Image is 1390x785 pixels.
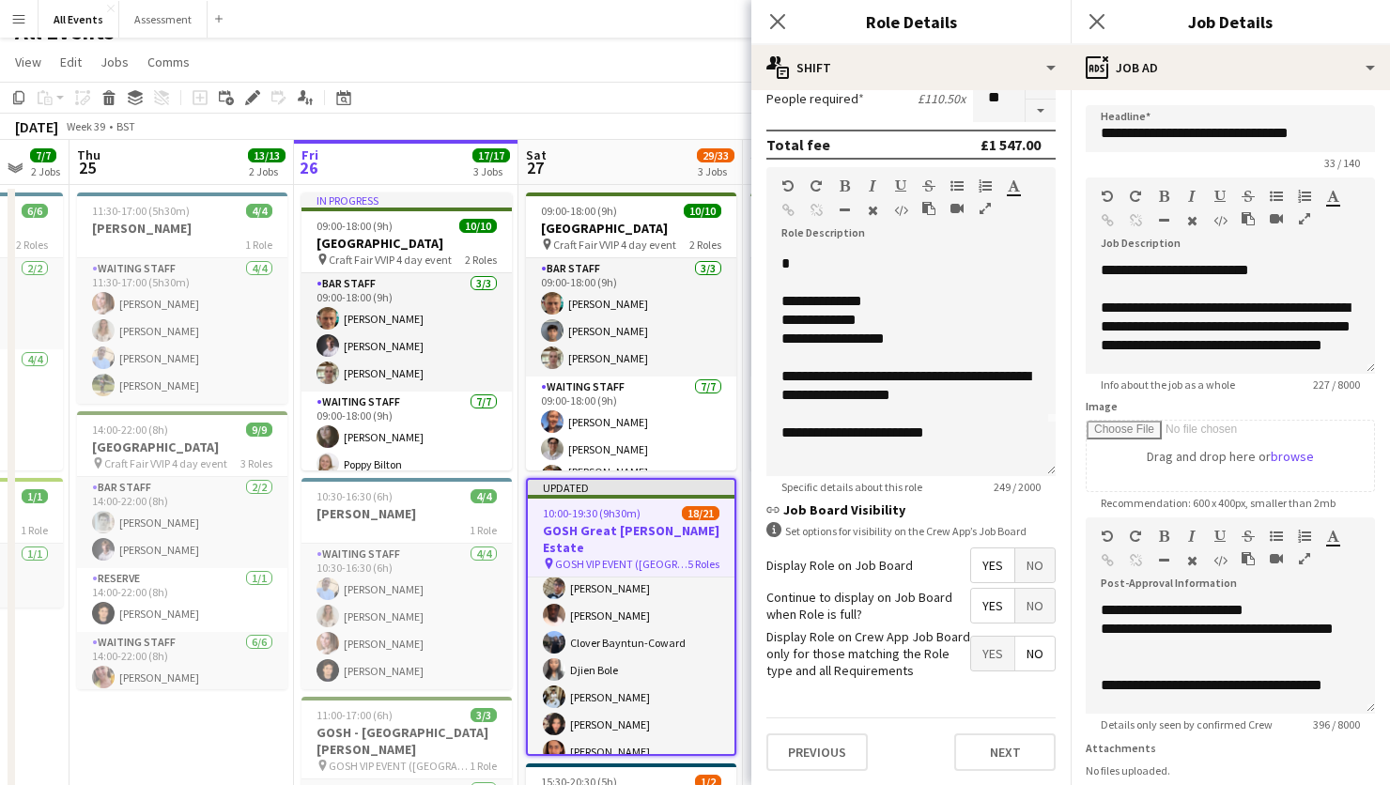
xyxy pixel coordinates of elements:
[1185,189,1198,204] button: Italic
[329,759,470,773] span: GOSH VIP EVENT ([GEOGRAPHIC_DATA][PERSON_NAME])
[77,568,287,632] app-card-role: Reserve1/114:00-22:00 (8h)[PERSON_NAME]
[470,523,497,537] span: 1 Role
[301,273,512,392] app-card-role: Bar Staff3/309:00-18:00 (9h)[PERSON_NAME][PERSON_NAME][PERSON_NAME]
[1242,189,1255,204] button: Strikethrough
[866,178,879,193] button: Italic
[22,489,48,503] span: 1/1
[301,192,512,208] div: In progress
[1309,156,1375,170] span: 33 / 140
[77,220,287,237] h3: [PERSON_NAME]
[766,589,970,623] label: Continue to display on Job Board when Role is full?
[526,377,736,609] app-card-role: Waiting Staff7/709:00-18:00 (9h)[PERSON_NAME][PERSON_NAME][PERSON_NAME] ([PERSON_NAME]
[689,238,721,252] span: 2 Roles
[1270,529,1283,544] button: Unordered List
[950,201,964,216] button: Insert video
[471,489,497,503] span: 4/4
[526,192,736,470] app-job-card: 09:00-18:00 (9h)10/10[GEOGRAPHIC_DATA] Craft Fair VVIP 4 day event2 RolesBar Staff3/309:00-18:00 ...
[249,164,285,178] div: 2 Jobs
[245,238,272,252] span: 1 Role
[894,178,907,193] button: Underline
[1326,189,1339,204] button: Text Color
[748,157,773,178] span: 28
[555,557,687,571] span: GOSH VIP EVENT ([GEOGRAPHIC_DATA][PERSON_NAME])
[1270,189,1283,204] button: Unordered List
[526,146,547,163] span: Sat
[750,192,961,470] app-job-card: 09:00-18:00 (9h)10/11[GEOGRAPHIC_DATA] Craft Fair VVIP 4 day event3 RolesBar Staff3/309:00-18:00 ...
[471,708,497,722] span: 3/3
[472,148,510,162] span: 17/17
[979,201,992,216] button: Fullscreen
[301,724,512,758] h3: GOSH - [GEOGRAPHIC_DATA][PERSON_NAME]
[77,258,287,404] app-card-role: Waiting Staff4/411:30-17:00 (5h30m)[PERSON_NAME][PERSON_NAME][PERSON_NAME][PERSON_NAME]
[979,480,1056,494] span: 249 / 2000
[1242,211,1255,226] button: Paste as plain text
[766,480,937,494] span: Specific details about this role
[317,219,393,233] span: 09:00-18:00 (9h)
[954,733,1056,771] button: Next
[317,489,393,503] span: 10:30-16:30 (6h)
[77,411,287,689] app-job-card: 14:00-22:00 (8h)9/9[GEOGRAPHIC_DATA] Craft Fair VVIP 4 day event3 RolesBar Staff2/214:00-22:00 (8...
[246,423,272,437] span: 9/9
[246,204,272,218] span: 4/4
[1213,553,1227,568] button: HTML Code
[53,50,89,74] a: Edit
[697,148,734,162] span: 29/33
[950,178,964,193] button: Unordered List
[248,148,286,162] span: 13/13
[92,423,168,437] span: 14:00-22:00 (8h)
[16,238,48,252] span: 2 Roles
[1242,551,1255,566] button: Paste as plain text
[1086,741,1156,755] label: Attachments
[922,178,935,193] button: Strikethrough
[1086,763,1375,777] div: No files uploaded.
[100,54,129,70] span: Jobs
[329,253,452,267] span: Craft Fair VVIP 4 day event
[240,456,272,470] span: 3 Roles
[1101,189,1114,204] button: Undo
[1213,213,1227,228] button: HTML Code
[77,192,287,404] div: 11:30-17:00 (5h30m)4/4[PERSON_NAME]1 RoleWaiting Staff4/411:30-17:00 (5h30m)[PERSON_NAME][PERSON_...
[119,1,208,38] button: Assessment
[1071,9,1390,34] h3: Job Details
[31,164,60,178] div: 2 Jobs
[77,439,287,455] h3: [GEOGRAPHIC_DATA]
[766,135,830,154] div: Total fee
[1298,377,1375,392] span: 227 / 8000
[766,628,970,680] label: Display Role on Crew App Job Board only for those matching the Role type and all Requirements
[30,148,56,162] span: 7/7
[750,440,961,673] app-card-role: Waiting Staff7/709:00-18:00 (9h)
[299,157,318,178] span: 26
[77,146,100,163] span: Thu
[1015,589,1055,623] span: No
[1298,551,1311,566] button: Fullscreen
[684,204,721,218] span: 10/10
[971,637,1014,670] span: Yes
[77,477,287,568] app-card-role: Bar Staff2/214:00-22:00 (8h)[PERSON_NAME][PERSON_NAME]
[116,119,135,133] div: BST
[301,544,512,689] app-card-role: Waiting Staff4/410:30-16:30 (6h)[PERSON_NAME][PERSON_NAME][PERSON_NAME][PERSON_NAME]
[301,478,512,689] div: 10:30-16:30 (6h)4/4[PERSON_NAME]1 RoleWaiting Staff4/410:30-16:30 (6h)[PERSON_NAME][PERSON_NAME][...
[301,235,512,252] h3: [GEOGRAPHIC_DATA]
[781,178,795,193] button: Undo
[526,478,736,756] app-job-card: Updated10:00-19:30 (9h30m)18/21GOSH Great [PERSON_NAME] Estate GOSH VIP EVENT ([GEOGRAPHIC_DATA][...
[8,50,49,74] a: View
[766,733,868,771] button: Previous
[459,219,497,233] span: 10/10
[1326,529,1339,544] button: Text Color
[838,178,851,193] button: Bold
[93,50,136,74] a: Jobs
[687,557,719,571] span: 5 Roles
[1298,717,1375,731] span: 396 / 8000
[147,54,190,70] span: Comms
[60,54,82,70] span: Edit
[301,505,512,522] h3: [PERSON_NAME]
[470,759,497,773] span: 1 Role
[1157,189,1170,204] button: Bold
[140,50,197,74] a: Comms
[301,192,512,470] app-job-card: In progress09:00-18:00 (9h)10/10[GEOGRAPHIC_DATA] Craft Fair VVIP 4 day event2 RolesBar Staff3/30...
